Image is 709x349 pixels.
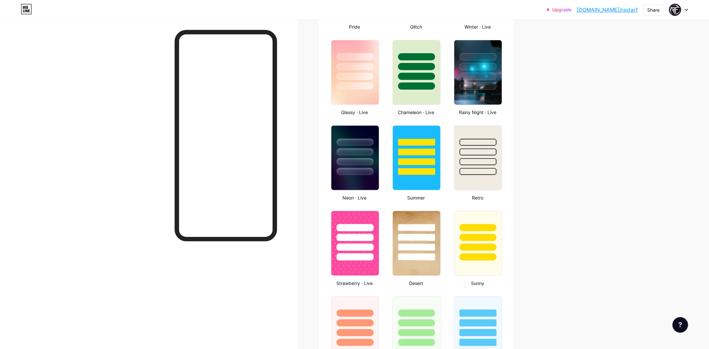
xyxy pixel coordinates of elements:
[577,6,638,14] a: [DOMAIN_NAME]/rastarf
[648,6,660,13] div: Share
[452,109,503,116] div: Rainy Night · Live
[329,109,380,116] div: Glassy · Live
[391,23,442,30] div: Glitch
[391,280,442,287] div: Desert
[452,194,503,201] div: Retro
[452,280,503,287] div: Sunny
[329,23,380,30] div: Pride
[329,194,380,201] div: Neon · Live
[391,194,442,201] div: Summer
[329,280,380,287] div: Strawberry · Live
[669,4,681,16] img: rastaforza
[547,7,571,12] a: Upgrade
[452,23,503,30] div: Winter · Live
[391,109,442,116] div: Chameleon · Live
